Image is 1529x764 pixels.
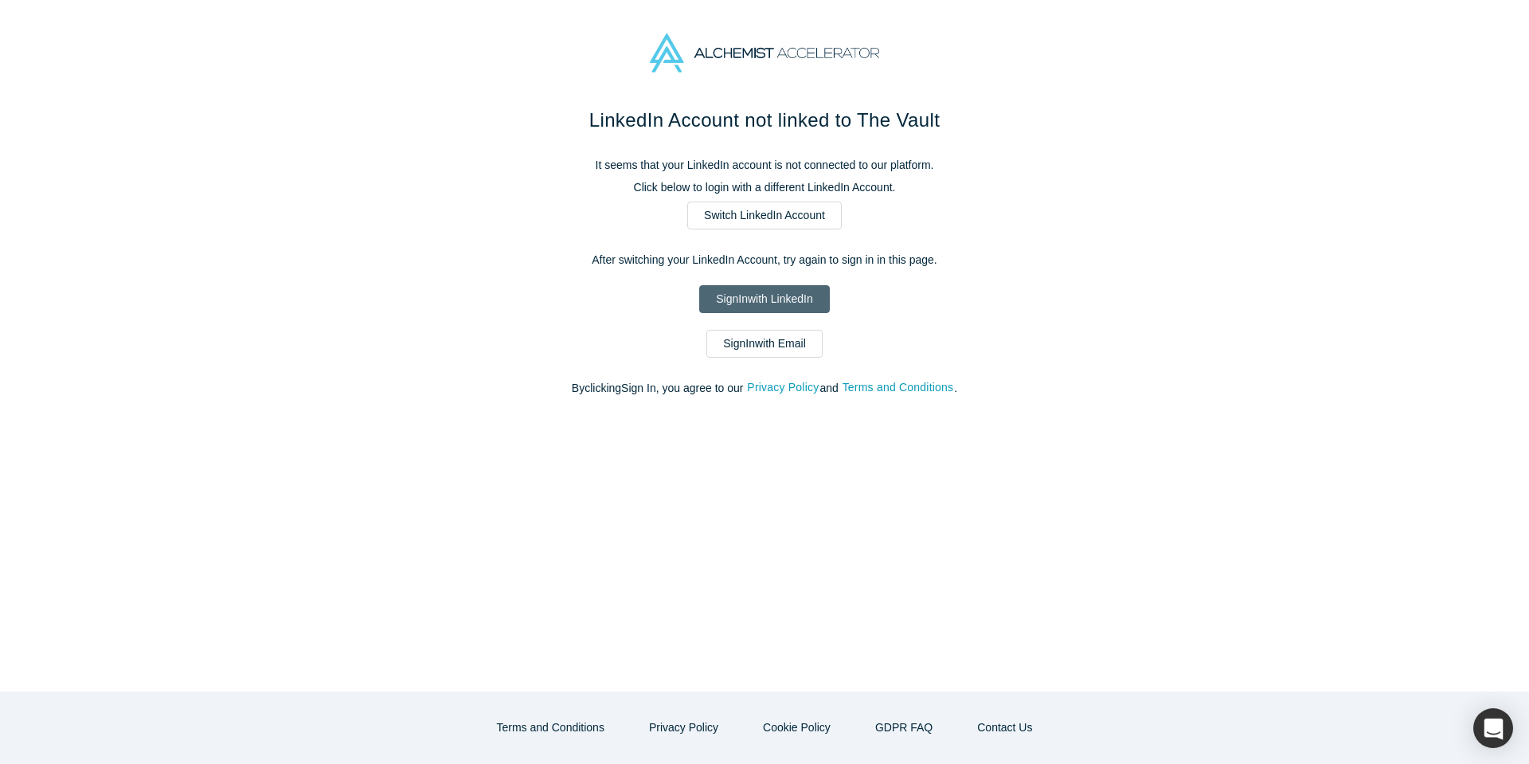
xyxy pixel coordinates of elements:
button: Cookie Policy [746,714,847,742]
a: GDPR FAQ [858,714,949,742]
button: Privacy Policy [746,378,819,397]
a: SignInwith Email [706,330,823,358]
button: Terms and Conditions [480,714,621,742]
p: After switching your LinkedIn Account, try again to sign in in this page. [430,252,1099,268]
p: It seems that your LinkedIn account is not connected to our platform. [430,157,1099,174]
img: Alchemist Accelerator Logo [650,33,879,72]
button: Contact Us [960,714,1049,742]
p: Click below to login with a different LinkedIn Account. [430,179,1099,196]
p: By clicking Sign In , you agree to our and . [430,380,1099,397]
a: SignInwith LinkedIn [699,285,829,313]
button: Terms and Conditions [842,378,955,397]
button: Privacy Policy [632,714,735,742]
h1: LinkedIn Account not linked to The Vault [430,106,1099,135]
a: Switch LinkedIn Account [687,202,842,229]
